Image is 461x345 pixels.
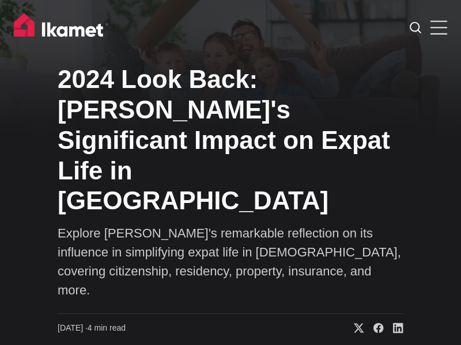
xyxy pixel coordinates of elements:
span: [DATE] ∙ [58,323,88,332]
h1: 2024 Look Back: [PERSON_NAME]'s Significant Impact on Expat Life in [GEOGRAPHIC_DATA] [58,64,403,216]
time: 4 min read [58,323,126,334]
a: Share on X [345,323,364,334]
a: Share on Facebook [364,323,384,334]
img: Ikamet home [14,13,108,42]
p: Explore [PERSON_NAME]'s remarkable reflection on its influence in simplifying expat life in [DEMO... [58,224,403,300]
a: Share on Linkedin [384,323,403,334]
